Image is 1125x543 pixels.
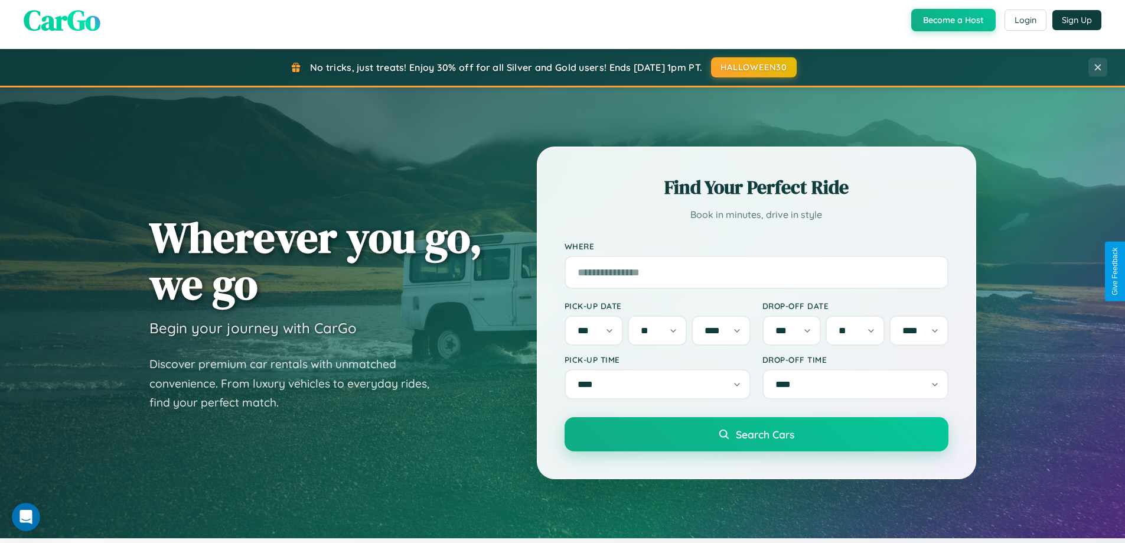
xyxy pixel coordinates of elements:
button: Search Cars [565,417,948,451]
p: Book in minutes, drive in style [565,206,948,223]
button: HALLOWEEN30 [711,57,797,77]
button: Become a Host [911,9,996,31]
label: Pick-up Date [565,301,751,311]
span: No tricks, just treats! Enjoy 30% off for all Silver and Gold users! Ends [DATE] 1pm PT. [310,61,702,73]
h2: Find Your Perfect Ride [565,174,948,200]
div: Give Feedback [1111,248,1119,295]
button: Login [1005,9,1046,31]
button: Sign Up [1052,10,1101,30]
iframe: Intercom live chat [12,503,40,531]
h3: Begin your journey with CarGo [149,319,357,337]
label: Where [565,241,948,251]
p: Discover premium car rentals with unmatched convenience. From luxury vehicles to everyday rides, ... [149,355,445,412]
h1: Wherever you go, we go [149,214,482,307]
span: CarGo [24,1,100,40]
label: Drop-off Time [762,355,948,365]
label: Drop-off Date [762,301,948,311]
label: Pick-up Time [565,355,751,365]
span: Search Cars [736,428,794,441]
